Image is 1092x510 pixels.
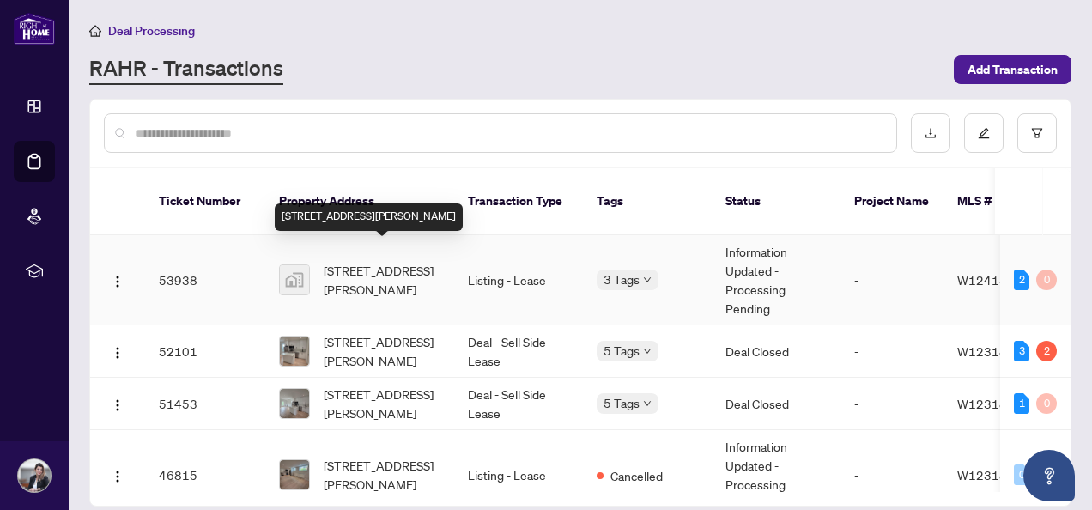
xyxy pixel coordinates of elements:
[280,265,309,294] img: thumbnail-img
[108,23,195,39] span: Deal Processing
[1014,270,1029,290] div: 2
[111,470,124,483] img: Logo
[14,13,55,45] img: logo
[111,398,124,412] img: Logo
[1036,393,1057,414] div: 0
[712,235,840,325] td: Information Updated - Processing Pending
[104,337,131,365] button: Logo
[643,399,652,408] span: down
[265,168,454,235] th: Property Address
[583,168,712,235] th: Tags
[89,25,101,37] span: home
[643,276,652,284] span: down
[964,113,1004,153] button: edit
[943,168,1046,235] th: MLS #
[604,341,640,361] span: 5 Tags
[1014,393,1029,414] div: 1
[604,270,640,289] span: 3 Tags
[324,332,440,370] span: [STREET_ADDRESS][PERSON_NAME]
[1014,341,1029,361] div: 3
[280,389,309,418] img: thumbnail-img
[712,168,840,235] th: Status
[111,275,124,288] img: Logo
[1031,127,1043,139] span: filter
[104,461,131,489] button: Logo
[280,337,309,366] img: thumbnail-img
[1017,113,1057,153] button: filter
[840,168,943,235] th: Project Name
[954,55,1071,84] button: Add Transaction
[643,347,652,355] span: down
[18,459,51,492] img: Profile Icon
[275,203,463,231] div: [STREET_ADDRESS][PERSON_NAME]
[840,325,943,378] td: -
[840,235,943,325] td: -
[978,127,990,139] span: edit
[324,261,440,299] span: [STREET_ADDRESS][PERSON_NAME]
[712,325,840,378] td: Deal Closed
[454,378,583,430] td: Deal - Sell Side Lease
[454,325,583,378] td: Deal - Sell Side Lease
[145,168,265,235] th: Ticket Number
[145,378,265,430] td: 51453
[957,396,1030,411] span: W12318063
[840,378,943,430] td: -
[111,346,124,360] img: Logo
[1023,450,1075,501] button: Open asap
[454,168,583,235] th: Transaction Type
[89,54,283,85] a: RAHR - Transactions
[957,272,1030,288] span: W12415782
[104,266,131,294] button: Logo
[712,378,840,430] td: Deal Closed
[280,460,309,489] img: thumbnail-img
[104,390,131,417] button: Logo
[957,467,1030,483] span: W12318034
[925,127,937,139] span: download
[1036,341,1057,361] div: 2
[454,235,583,325] td: Listing - Lease
[1036,270,1057,290] div: 0
[324,385,440,422] span: [STREET_ADDRESS][PERSON_NAME]
[957,343,1030,359] span: W12318058
[968,56,1058,83] span: Add Transaction
[1014,464,1029,485] div: 0
[604,393,640,413] span: 5 Tags
[145,325,265,378] td: 52101
[324,456,440,494] span: [STREET_ADDRESS][PERSON_NAME]
[610,466,663,485] span: Cancelled
[145,235,265,325] td: 53938
[911,113,950,153] button: download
